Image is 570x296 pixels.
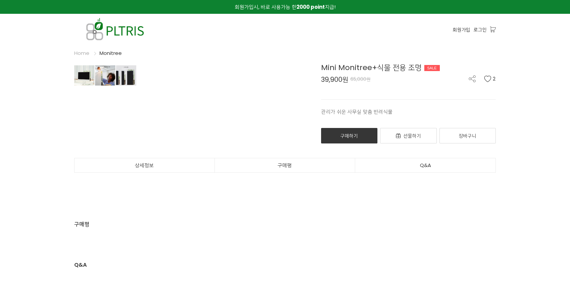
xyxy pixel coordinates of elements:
a: 구매평 [215,158,355,172]
div: Mini Monitree+식물 전용 조명 [321,62,496,73]
span: 회원가입시, 바로 사용가능 한 지급! [235,3,336,10]
a: 로그인 [474,26,487,33]
span: 39,900원 [321,76,348,83]
span: 선물하기 [403,132,421,139]
a: 구매하기 [321,128,378,143]
div: 구매평 [74,220,89,234]
a: 회원가입 [453,26,470,33]
a: 선물하기 [380,128,437,143]
div: SALE [424,65,440,71]
button: 2 [484,75,496,82]
p: 관리가 쉬운 사무실 맞춤 반려식물 [321,108,496,116]
strong: 2000 point [296,3,325,10]
a: Monitree [99,50,122,57]
a: Home [74,50,89,57]
a: 장바구니 [439,128,496,143]
span: 65,000원 [350,76,371,83]
div: Q&A [74,261,87,274]
span: 2 [493,75,496,82]
a: 상세정보 [75,158,215,172]
a: Q&A [355,158,495,172]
